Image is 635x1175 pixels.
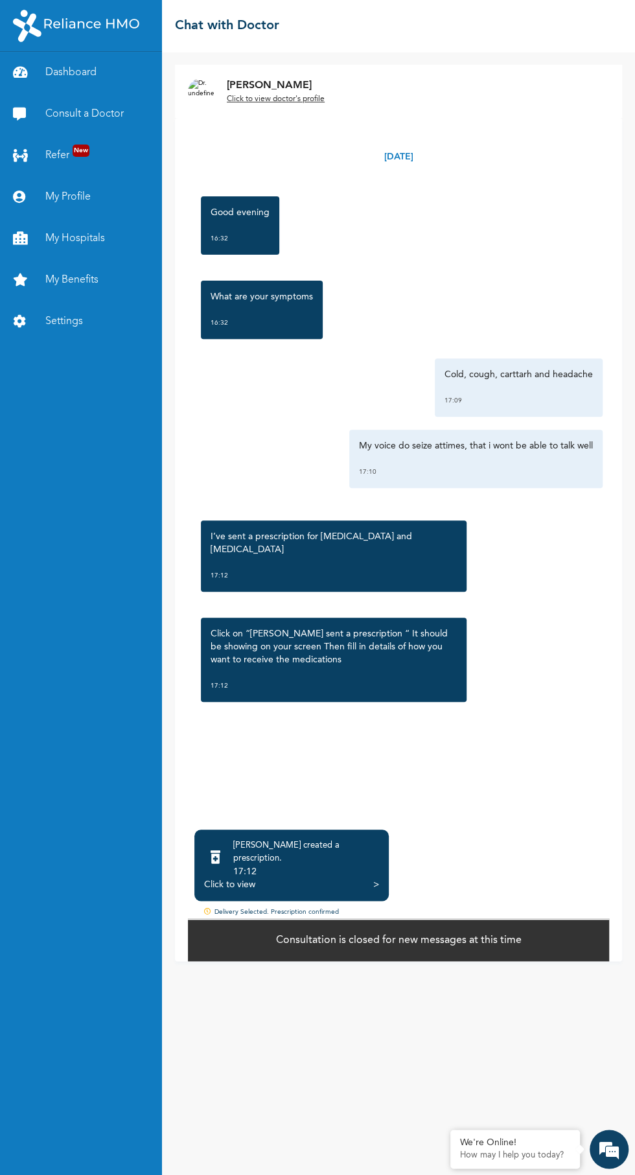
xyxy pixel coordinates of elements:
div: > [373,878,379,891]
div: 17:09 [444,394,593,407]
div: Click to view [204,878,255,891]
p: I’ve sent a prescription for [MEDICAL_DATA] and [MEDICAL_DATA] [211,530,457,556]
p: How may I help you today? [460,1150,570,1161]
p: What are your symptoms [211,290,313,303]
div: 16:32 [211,316,313,329]
p: Cold, cough, carttarh and headache [444,368,593,381]
p: [PERSON_NAME] [227,78,325,93]
div: [PERSON_NAME] created a prescription . [233,839,379,865]
img: RelianceHMO's Logo [13,10,139,42]
p: Consultation is closed for new messages at this time [276,933,522,948]
span: New [73,145,89,157]
div: 17:12 [211,679,457,692]
p: Click on “[PERSON_NAME] sent a prescription “ It should be showing on your screen Then fill in de... [211,627,457,666]
div: 17:12 [233,865,379,878]
div: Delivery Selected. Prescription confirmed [188,907,609,918]
div: 17:12 [211,569,457,582]
p: My voice do seize attimes, that i wont be able to talk well [359,439,593,452]
u: Click to view doctor's profile [227,95,325,103]
img: Dr. undefined` [188,78,214,104]
p: [DATE] [384,150,413,164]
div: We're Online! [460,1137,570,1148]
div: 17:10 [359,465,593,478]
p: Good evening [211,206,270,219]
div: 16:32 [211,232,270,245]
h2: Chat with Doctor [175,16,279,36]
